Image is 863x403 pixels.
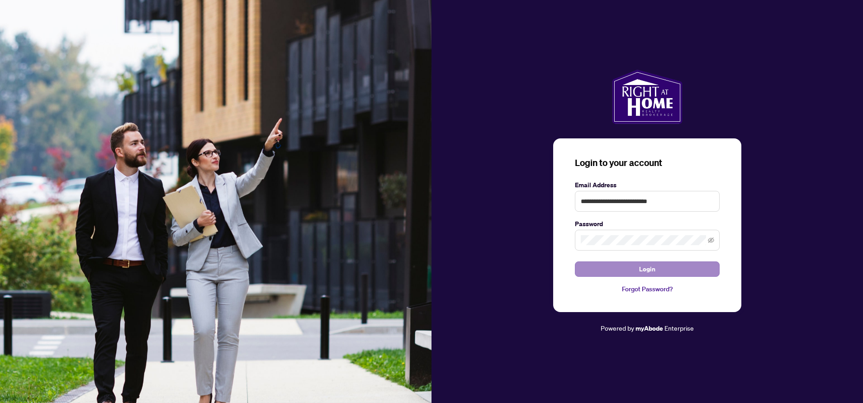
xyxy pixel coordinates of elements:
[708,237,714,243] span: eye-invisible
[575,219,720,229] label: Password
[601,324,634,332] span: Powered by
[575,180,720,190] label: Email Address
[612,70,682,124] img: ma-logo
[639,262,655,276] span: Login
[575,284,720,294] a: Forgot Password?
[575,261,720,277] button: Login
[635,323,663,333] a: myAbode
[575,156,720,169] h3: Login to your account
[664,324,694,332] span: Enterprise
